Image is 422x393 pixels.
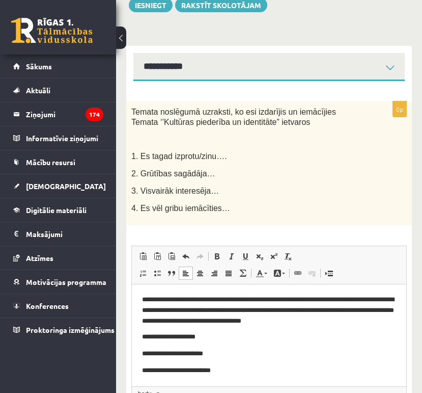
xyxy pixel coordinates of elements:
p: 0p [392,101,407,117]
span: Motivācijas programma [26,277,106,286]
a: По правому краю [207,267,221,280]
a: Proktoringa izmēģinājums [13,318,103,342]
span: Sākums [26,62,52,71]
a: Надстрочный индекс [267,250,281,263]
a: Цвет текста [252,267,270,280]
a: Убрать форматирование [281,250,295,263]
a: Вставить / удалить маркированный список [150,267,164,280]
a: Sākums [13,55,103,78]
span: Atzīmes [26,253,53,263]
i: 174 [86,108,103,121]
iframe: Визуальный текстовый редактор, wiswyg-editor-user-answer-47433990947460 [132,284,406,386]
span: 1. Es tagad izprotu/zinu…. [131,152,227,161]
a: Вставить/Редактировать ссылку (⌘+K) [291,267,305,280]
span: [DEMOGRAPHIC_DATA] [26,181,106,191]
a: Aktuāli [13,78,103,102]
a: Вставить только текст (⌘+⌥+⇧+V) [150,250,164,263]
a: Вставить (⌘+V) [136,250,150,263]
a: Rīgas 1. Tālmācības vidusskola [11,18,93,43]
a: Mācību resursi [13,150,103,174]
a: По левому краю [179,267,193,280]
a: По центру [193,267,207,280]
a: Отменить (⌘+Z) [179,250,193,263]
a: Вставить из Word [164,250,179,263]
a: Курсив (⌘+I) [224,250,238,263]
span: 2. Grūtības sagādāja… [131,169,215,178]
span: 3. Visvairāk interesēja… [131,187,219,195]
a: Полужирный (⌘+B) [210,250,224,263]
span: Mācību resursi [26,158,75,167]
a: Digitālie materiāli [13,198,103,222]
a: Цвет фона [270,267,288,280]
span: Aktuāli [26,86,50,95]
a: [DEMOGRAPHIC_DATA] [13,174,103,198]
a: Подчеркнутый (⌘+U) [238,250,252,263]
a: Motivācijas programma [13,270,103,294]
a: Konferences [13,294,103,318]
span: 4. Es vēl gribu iemācīties… [131,204,230,213]
a: Убрать ссылку [305,267,319,280]
legend: Maksājumi [26,222,103,246]
legend: Informatīvie ziņojumi [26,126,103,150]
a: По ширине [221,267,236,280]
a: Informatīvie ziņojumi [13,126,103,150]
span: Digitālie materiāli [26,205,87,215]
a: Ziņojumi174 [13,102,103,126]
span: Konferences [26,301,69,310]
span: Temata noslēgumā uzraksti, ko esi izdarījis un iemācījies Temata ‘’Kultūras piederība un identitā... [131,108,336,127]
legend: Ziņojumi [26,102,103,126]
a: Цитата [164,267,179,280]
a: Maksājumi [13,222,103,246]
a: Математика [236,267,250,280]
span: Proktoringa izmēģinājums [26,325,115,334]
a: Вставить / удалить нумерованный список [136,267,150,280]
a: Подстрочный индекс [252,250,267,263]
a: Вставить разрыв страницы для печати [322,267,336,280]
a: Atzīmes [13,246,103,270]
a: Повторить (⌘+Y) [193,250,207,263]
